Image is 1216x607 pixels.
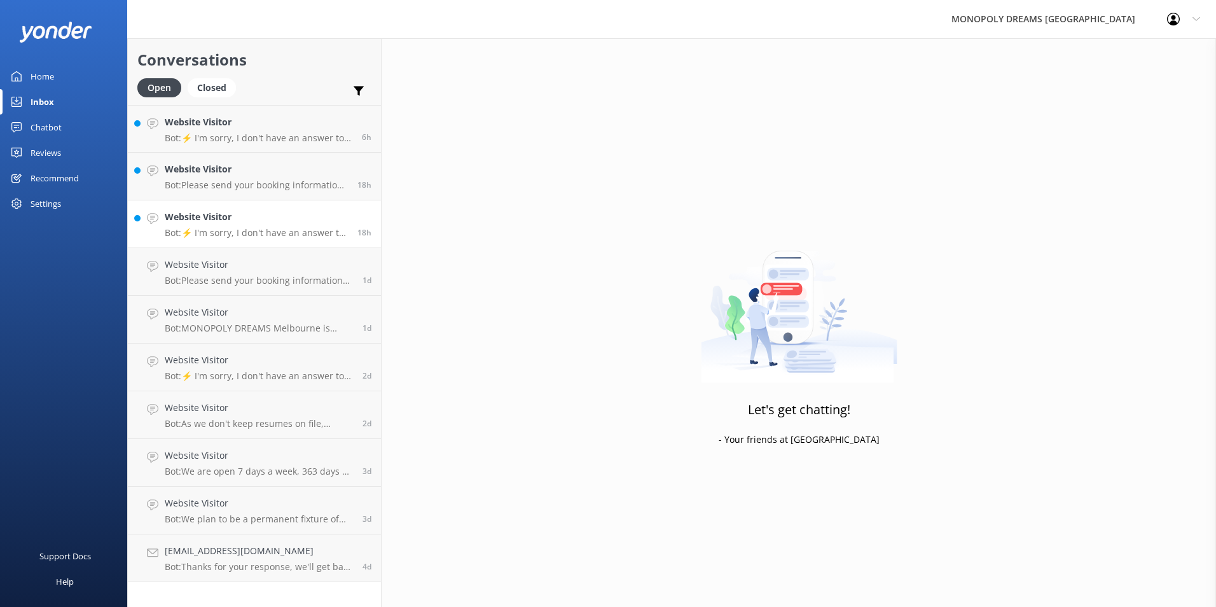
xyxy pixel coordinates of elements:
[719,433,880,447] p: - Your friends at [GEOGRAPHIC_DATA]
[128,153,381,200] a: Website VisitorBot:Please send your booking information to [EMAIL_ADDRESS][DOMAIN_NAME], and one ...
[363,418,371,429] span: Sep 09 2025 03:46pm (UTC +10:00) Australia/Sydney
[56,569,74,594] div: Help
[19,22,92,43] img: yonder-white-logo.png
[357,227,371,238] span: Sep 11 2025 08:04pm (UTC +10:00) Australia/Sydney
[188,78,236,97] div: Closed
[165,305,353,319] h4: Website Visitor
[357,179,371,190] span: Sep 11 2025 08:21pm (UTC +10:00) Australia/Sydney
[31,64,54,89] div: Home
[748,400,850,420] h3: Let's get chatting!
[128,534,381,582] a: [EMAIL_ADDRESS][DOMAIN_NAME]Bot:Thanks for your response, we'll get back to you as soon as we can...
[363,466,371,477] span: Sep 09 2025 02:01pm (UTC +10:00) Australia/Sydney
[128,391,381,439] a: Website VisitorBot:As we don't keep resumes on file, please check our website for the latest open...
[137,80,188,94] a: Open
[188,80,242,94] a: Closed
[165,227,348,239] p: Bot: ⚡ I'm sorry, I don't have an answer to your question. Could you please try rephrasing your q...
[31,165,79,191] div: Recommend
[165,513,353,525] p: Bot: We plan to be a permanent fixture of [GEOGRAPHIC_DATA] - hopefully we'll see you soon!
[165,258,353,272] h4: Website Visitor
[165,275,353,286] p: Bot: Please send your booking information to [EMAIL_ADDRESS][DOMAIN_NAME], and one of our friendl...
[128,344,381,391] a: Website VisitorBot:⚡ I'm sorry, I don't have an answer to your question. Could you please try rep...
[165,323,353,334] p: Bot: MONOPOLY DREAMS Melbourne is perfect for the fun at heart! We're still learning who enjoys t...
[128,487,381,534] a: Website VisitorBot:We plan to be a permanent fixture of [GEOGRAPHIC_DATA] - hopefully we'll see y...
[362,132,371,143] span: Sep 12 2025 07:41am (UTC +10:00) Australia/Sydney
[39,543,91,569] div: Support Docs
[165,162,348,176] h4: Website Visitor
[165,418,353,429] p: Bot: As we don't keep resumes on file, please check our website for the latest openings: [DOMAIN_...
[165,210,348,224] h4: Website Visitor
[165,370,353,382] p: Bot: ⚡ I'm sorry, I don't have an answer to your question. Could you please try rephrasing your q...
[165,132,352,144] p: Bot: ⚡ I'm sorry, I don't have an answer to your question. Could you please try rephrasing your q...
[165,544,353,558] h4: [EMAIL_ADDRESS][DOMAIN_NAME]
[137,78,181,97] div: Open
[363,561,371,572] span: Sep 08 2025 09:18am (UTC +10:00) Australia/Sydney
[128,248,381,296] a: Website VisitorBot:Please send your booking information to [EMAIL_ADDRESS][DOMAIN_NAME], and one ...
[165,115,352,129] h4: Website Visitor
[128,105,381,153] a: Website VisitorBot:⚡ I'm sorry, I don't have an answer to your question. Could you please try rep...
[363,275,371,286] span: Sep 11 2025 06:29am (UTC +10:00) Australia/Sydney
[165,353,353,367] h4: Website Visitor
[128,200,381,248] a: Website VisitorBot:⚡ I'm sorry, I don't have an answer to your question. Could you please try rep...
[165,496,353,510] h4: Website Visitor
[165,561,353,573] p: Bot: Thanks for your response, we'll get back to you as soon as we can during opening hours.
[165,401,353,415] h4: Website Visitor
[165,179,348,191] p: Bot: Please send your booking information to [EMAIL_ADDRESS][DOMAIN_NAME], and one of our friendl...
[701,224,897,383] img: artwork of a man stealing a conversation from at giant smartphone
[31,140,61,165] div: Reviews
[31,89,54,115] div: Inbox
[31,191,61,216] div: Settings
[31,115,62,140] div: Chatbot
[137,48,371,72] h2: Conversations
[363,370,371,381] span: Sep 10 2025 12:50pm (UTC +10:00) Australia/Sydney
[363,513,371,524] span: Sep 08 2025 04:43pm (UTC +10:00) Australia/Sydney
[165,466,353,477] p: Bot: We are open 7 days a week, 363 days a year, including most public holidays. However, we are ...
[363,323,371,333] span: Sep 10 2025 11:28pm (UTC +10:00) Australia/Sydney
[128,296,381,344] a: Website VisitorBot:MONOPOLY DREAMS Melbourne is perfect for the fun at heart! We're still learnin...
[165,449,353,463] h4: Website Visitor
[128,439,381,487] a: Website VisitorBot:We are open 7 days a week, 363 days a year, including most public holidays. Ho...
